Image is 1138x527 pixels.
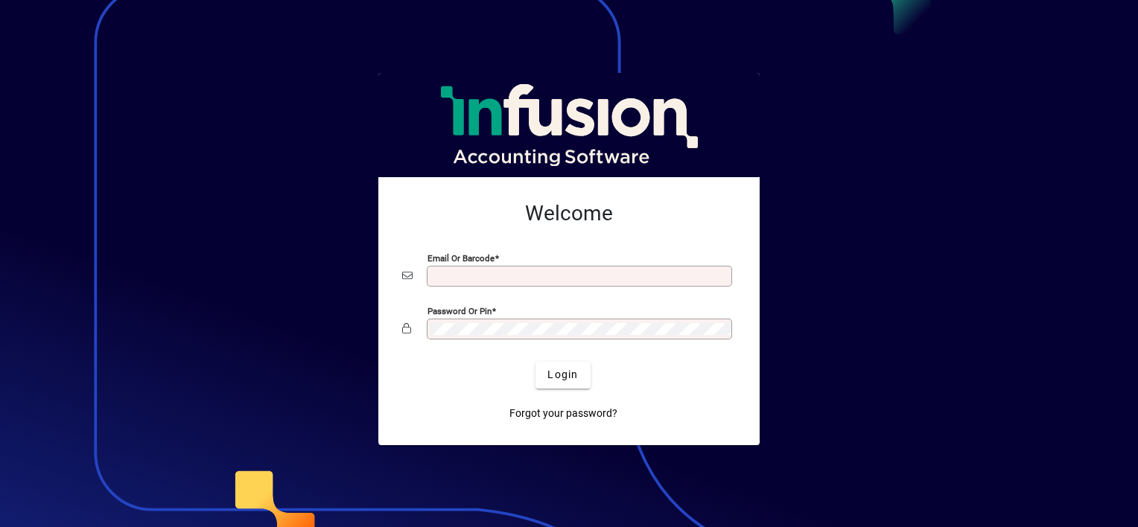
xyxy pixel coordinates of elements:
[509,406,617,421] span: Forgot your password?
[535,362,590,389] button: Login
[547,367,578,383] span: Login
[427,252,495,263] mat-label: Email or Barcode
[402,201,736,226] h2: Welcome
[427,305,492,316] mat-label: Password or Pin
[503,400,623,427] a: Forgot your password?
